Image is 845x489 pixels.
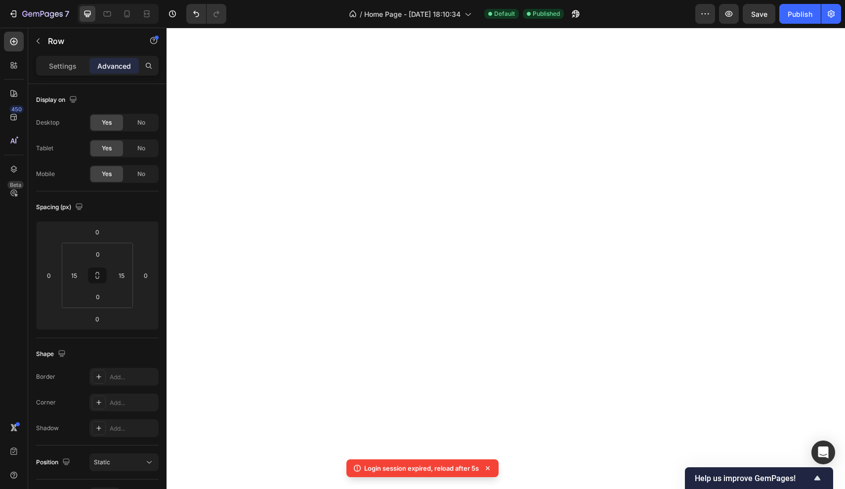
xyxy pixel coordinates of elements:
button: Static [89,453,159,471]
div: Display on [36,93,79,107]
div: Beta [7,181,24,189]
div: Add... [110,399,156,407]
div: Corner [36,398,56,407]
div: Shadow [36,424,59,433]
button: Show survey - Help us improve GemPages! [695,472,823,484]
span: Save [751,10,767,18]
span: Yes [102,144,112,153]
div: Add... [110,424,156,433]
input: 0 [87,311,107,326]
span: Static [94,458,110,466]
div: Add... [110,373,156,382]
input: 0px [88,247,108,262]
input: 0px [88,289,108,304]
p: Login session expired, reload after 5s [364,463,479,473]
span: Help us improve GemPages! [695,474,811,483]
span: Published [533,9,560,18]
div: Publish [788,9,812,19]
p: 7 [65,8,69,20]
div: Tablet [36,144,53,153]
div: Shape [36,348,68,361]
input: 15px [67,268,82,283]
div: Position [36,456,72,469]
p: Settings [49,61,77,71]
input: 0 [87,224,107,239]
div: 450 [9,105,24,113]
span: No [137,170,145,178]
span: Yes [102,118,112,127]
p: Advanced [97,61,131,71]
span: No [137,144,145,153]
button: Save [743,4,775,24]
span: Home Page - [DATE] 18:10:34 [364,9,461,19]
div: Mobile [36,170,55,178]
div: Undo/Redo [186,4,226,24]
span: Yes [102,170,112,178]
div: Open Intercom Messenger [811,441,835,464]
p: Row [48,35,132,47]
button: Publish [779,4,821,24]
button: 7 [4,4,74,24]
div: Border [36,372,55,381]
div: Spacing (px) [36,201,85,214]
span: / [360,9,362,19]
input: 0 [42,268,56,283]
input: 0 [138,268,153,283]
input: 15px [114,268,129,283]
iframe: Design area [167,28,845,489]
span: Default [494,9,515,18]
span: No [137,118,145,127]
div: Desktop [36,118,59,127]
